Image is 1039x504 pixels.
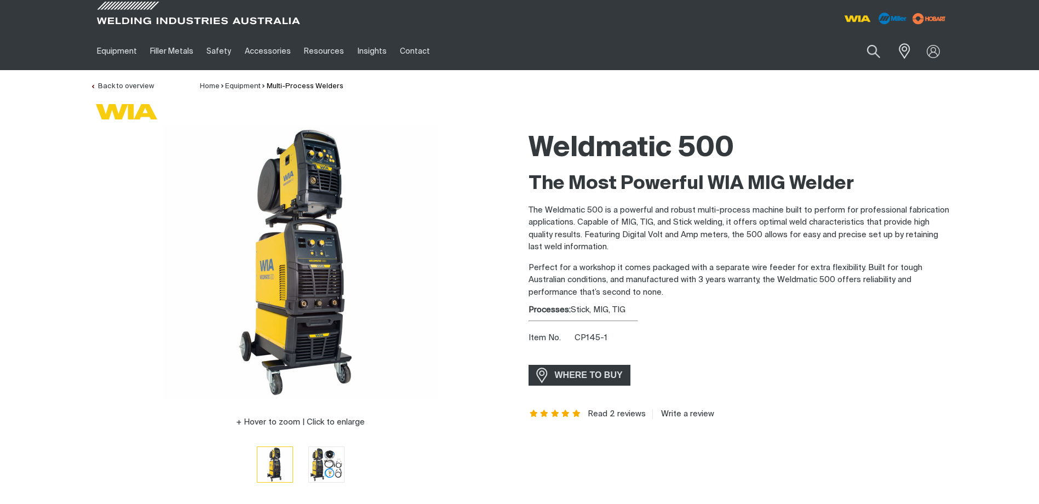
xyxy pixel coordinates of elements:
[529,204,949,254] p: The Weldmatic 500 is a powerful and robust multi-process machine built to perform for professiona...
[588,409,646,419] a: Read 2 reviews
[143,32,200,70] a: Filler Metals
[529,304,949,317] div: Stick, MIG, TIG
[90,32,143,70] a: Equipment
[529,131,949,167] h1: Weldmatic 500
[351,32,393,70] a: Insights
[200,32,238,70] a: Safety
[238,32,297,70] a: Accessories
[529,410,582,418] span: Rating: 5
[308,446,345,483] button: Go to slide 2
[225,83,261,90] a: Equipment
[229,416,371,429] button: Hover to zoom | Click to enlarge
[529,365,631,385] a: WHERE TO BUY
[309,447,344,482] img: Weldmatic 500
[257,447,292,482] img: Weldmatic 500
[164,125,438,399] img: Weldmatic 500
[200,81,343,92] nav: Breadcrumb
[841,38,892,64] input: Product name or item number...
[652,409,714,419] a: Write a review
[90,32,734,70] nav: Main
[267,83,343,90] a: Multi-Process Welders
[529,172,949,196] h2: The Most Powerful WIA MIG Welder
[548,366,630,384] span: WHERE TO BUY
[909,10,949,27] img: miller
[855,38,892,64] button: Search products
[529,262,949,299] p: Perfect for a workshop it comes packaged with a separate wire feeder for extra flexibility. Built...
[393,32,437,70] a: Contact
[297,32,351,70] a: Resources
[529,332,573,345] span: Item No.
[575,334,607,342] span: CP145-1
[529,306,571,314] strong: Processes:
[90,83,154,90] a: Back to overview of Multi-Process Welders
[257,446,293,483] button: Go to slide 1
[200,83,220,90] a: Home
